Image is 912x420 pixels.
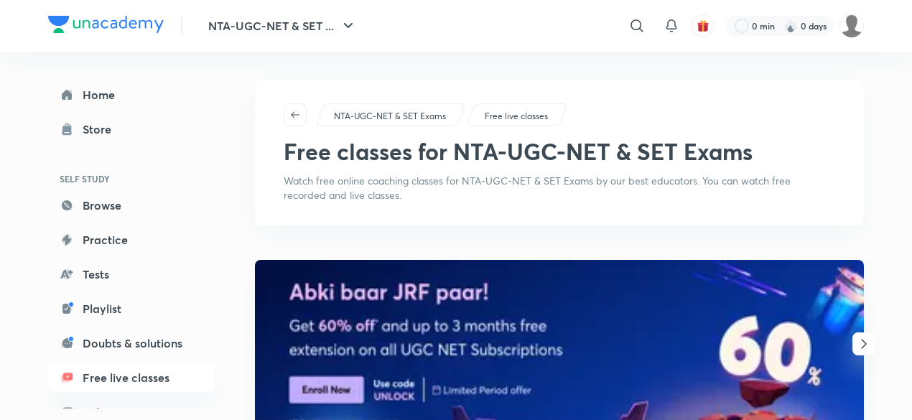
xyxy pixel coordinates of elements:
a: NTA-UGC-NET & SET Exams [332,110,449,123]
p: Watch free online coaching classes for NTA-UGC-NET & SET Exams by our best educators. You can wat... [284,174,835,202]
p: Free live classes [485,110,548,123]
a: Doubts & solutions [48,329,215,358]
a: Free live classes [483,110,551,123]
a: Browse [48,191,215,220]
img: avatar [697,19,709,32]
h1: Free classes for NTA-UGC-NET & SET Exams [284,138,753,165]
img: streak [783,19,798,33]
div: Store [83,121,120,138]
a: Playlist [48,294,215,323]
a: Store [48,115,215,144]
button: NTA-UGC-NET & SET ... [200,11,366,40]
img: Company Logo [48,16,164,33]
img: Sandip Ranjan [839,14,864,38]
button: avatar [692,14,715,37]
a: Free live classes [48,363,215,392]
a: Home [48,80,215,109]
p: NTA-UGC-NET & SET Exams [334,110,446,123]
a: Company Logo [48,16,164,37]
a: Practice [48,225,215,254]
a: Tests [48,260,215,289]
h6: SELF STUDY [48,167,215,191]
